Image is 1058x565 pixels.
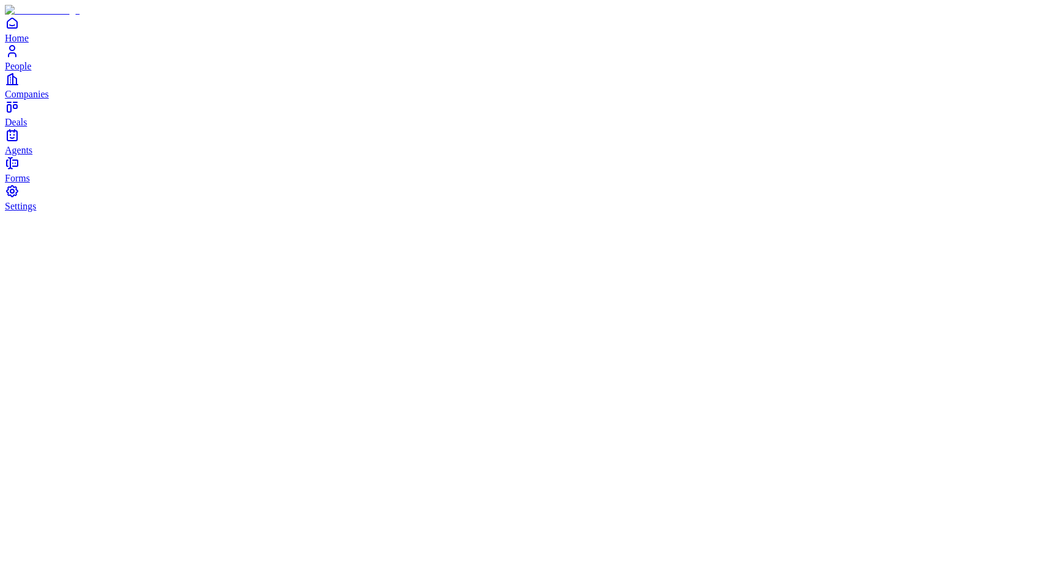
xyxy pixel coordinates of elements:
img: Item Brain Logo [5,5,80,16]
a: Forms [5,156,1053,183]
span: People [5,61,32,71]
a: Home [5,16,1053,43]
span: Companies [5,89,49,99]
span: Agents [5,145,32,155]
span: Settings [5,201,37,211]
a: Deals [5,100,1053,127]
a: Companies [5,72,1053,99]
a: Settings [5,184,1053,211]
a: Agents [5,128,1053,155]
span: Deals [5,117,27,127]
a: People [5,44,1053,71]
span: Forms [5,173,30,183]
span: Home [5,33,29,43]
